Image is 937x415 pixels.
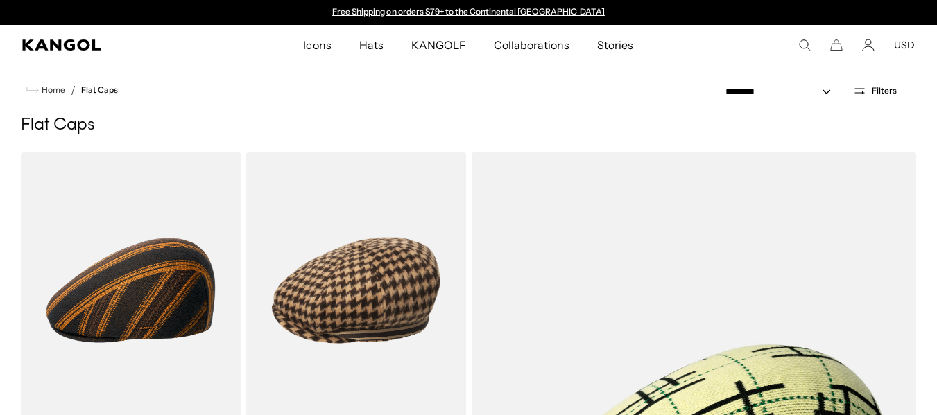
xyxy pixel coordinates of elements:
button: Cart [830,39,843,51]
li: / [65,82,76,98]
span: KANGOLF [411,25,466,65]
a: Flat Caps [81,85,118,95]
a: Home [26,84,65,96]
a: Free Shipping on orders $79+ to the Continental [GEOGRAPHIC_DATA] [332,6,605,17]
span: Collaborations [494,25,569,65]
span: Stories [597,25,633,65]
span: Home [39,85,65,95]
button: Open filters [845,85,905,97]
div: Announcement [326,7,612,18]
a: Hats [345,25,397,65]
a: Icons [289,25,345,65]
a: Collaborations [480,25,583,65]
h1: Flat Caps [21,115,916,136]
a: Account [862,39,875,51]
summary: Search here [798,39,811,51]
select: Sort by: Featured [720,85,845,99]
button: USD [894,39,915,51]
span: Filters [872,86,897,96]
a: Kangol [22,39,200,51]
slideshow-component: Announcement bar [326,7,612,18]
span: Hats [359,25,384,65]
div: 1 of 2 [326,7,612,18]
a: KANGOLF [397,25,480,65]
span: Icons [303,25,331,65]
a: Stories [583,25,647,65]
